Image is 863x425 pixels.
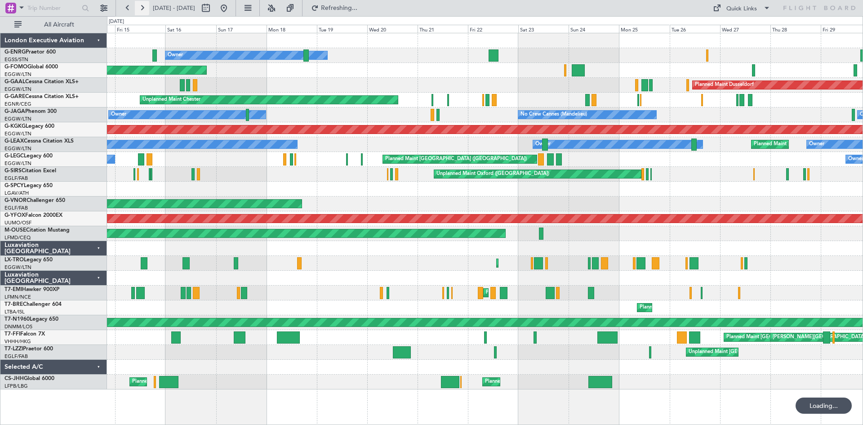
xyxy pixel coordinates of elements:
[4,213,62,218] a: G-YFOXFalcon 2000EX
[770,25,821,33] div: Thu 28
[468,25,518,33] div: Fri 22
[4,287,59,292] a: T7-EMIHawker 900XP
[216,25,267,33] div: Sun 17
[23,22,95,28] span: All Aircraft
[4,353,28,360] a: EGLF/FAB
[4,139,24,144] span: G-LEAX
[4,309,25,315] a: LTBA/ISL
[267,25,317,33] div: Mon 18
[10,18,98,32] button: All Aircraft
[4,49,26,55] span: G-ENRG
[111,108,126,121] div: Owner
[4,153,53,159] a: G-LEGCLegacy 600
[809,138,824,151] div: Owner
[720,25,770,33] div: Wed 27
[4,257,53,263] a: LX-TROLegacy 650
[4,130,31,137] a: EGGW/LTN
[4,294,31,300] a: LFMN/NCE
[4,183,53,188] a: G-SPCYLegacy 650
[436,167,549,181] div: Unplanned Maint Oxford ([GEOGRAPHIC_DATA])
[4,376,24,381] span: CS-JHH
[418,25,468,33] div: Thu 21
[4,124,26,129] span: G-KGKG
[569,25,619,33] div: Sun 24
[4,346,23,352] span: T7-LZZI
[708,1,775,15] button: Quick Links
[689,345,836,359] div: Unplanned Maint [GEOGRAPHIC_DATA] ([GEOGRAPHIC_DATA])
[4,198,65,203] a: G-VNORChallenger 650
[4,287,22,292] span: T7-EMI
[4,219,31,226] a: UUMO/OSF
[4,383,28,389] a: LFPB/LBG
[109,18,124,26] div: [DATE]
[4,168,22,174] span: G-SIRS
[4,346,53,352] a: T7-LZZIPraetor 600
[4,302,23,307] span: T7-BRE
[4,124,54,129] a: G-KGKGLegacy 600
[4,257,24,263] span: LX-TRO
[726,4,757,13] div: Quick Links
[4,109,57,114] a: G-JAGAPhenom 300
[4,109,25,114] span: G-JAGA
[142,93,200,107] div: Unplanned Maint Chester
[320,5,358,11] span: Refreshing...
[27,1,79,15] input: Trip Number
[4,49,56,55] a: G-ENRGPraetor 600
[4,139,74,144] a: G-LEAXCessna Citation XLS
[4,175,28,182] a: EGLF/FAB
[168,49,183,62] div: Owner
[520,108,587,121] div: No Crew Cannes (Mandelieu)
[4,228,26,233] span: M-OUSE
[4,205,28,211] a: EGLF/FAB
[385,152,527,166] div: Planned Maint [GEOGRAPHIC_DATA] ([GEOGRAPHIC_DATA])
[317,25,367,33] div: Tue 19
[4,331,20,337] span: T7-FFI
[4,317,58,322] a: T7-N1960Legacy 650
[4,101,31,107] a: EGNR/CEG
[115,25,165,33] div: Fri 15
[4,213,25,218] span: G-YFOX
[518,25,569,33] div: Sat 23
[486,286,561,300] div: Planned Maint [PERSON_NAME]
[4,331,45,337] a: T7-FFIFalcon 7X
[165,25,216,33] div: Sat 16
[796,398,852,414] div: Loading...
[4,234,31,241] a: LFMD/CEQ
[4,160,31,167] a: EGGW/LTN
[485,375,627,389] div: Planned Maint [GEOGRAPHIC_DATA] ([GEOGRAPHIC_DATA])
[4,190,29,197] a: LGAV/ATH
[4,71,31,78] a: EGGW/LTN
[4,56,28,63] a: EGSS/STN
[695,78,754,92] div: Planned Maint Dusseldorf
[4,168,56,174] a: G-SIRSCitation Excel
[4,145,31,152] a: EGGW/LTN
[4,183,24,188] span: G-SPCY
[4,94,79,99] a: G-GARECessna Citation XLS+
[670,25,720,33] div: Tue 26
[4,116,31,122] a: EGGW/LTN
[4,338,31,345] a: VHHH/HKG
[4,94,25,99] span: G-GARE
[4,79,79,85] a: G-GAALCessna Citation XLS+
[4,323,32,330] a: DNMM/LOS
[535,138,551,151] div: Owner
[4,64,27,70] span: G-FOMO
[4,376,54,381] a: CS-JHHGlobal 6000
[367,25,418,33] div: Wed 20
[307,1,361,15] button: Refreshing...
[4,79,25,85] span: G-GAAL
[153,4,195,12] span: [DATE] - [DATE]
[4,86,31,93] a: EGGW/LTN
[640,301,748,314] div: Planned Maint Warsaw ([GEOGRAPHIC_DATA])
[4,228,70,233] a: M-OUSECitation Mustang
[619,25,669,33] div: Mon 25
[132,375,274,389] div: Planned Maint [GEOGRAPHIC_DATA] ([GEOGRAPHIC_DATA])
[4,264,31,271] a: EGGW/LTN
[4,302,62,307] a: T7-BREChallenger 604
[4,317,30,322] span: T7-N1960
[4,64,58,70] a: G-FOMOGlobal 6000
[4,153,24,159] span: G-LEGC
[4,198,27,203] span: G-VNOR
